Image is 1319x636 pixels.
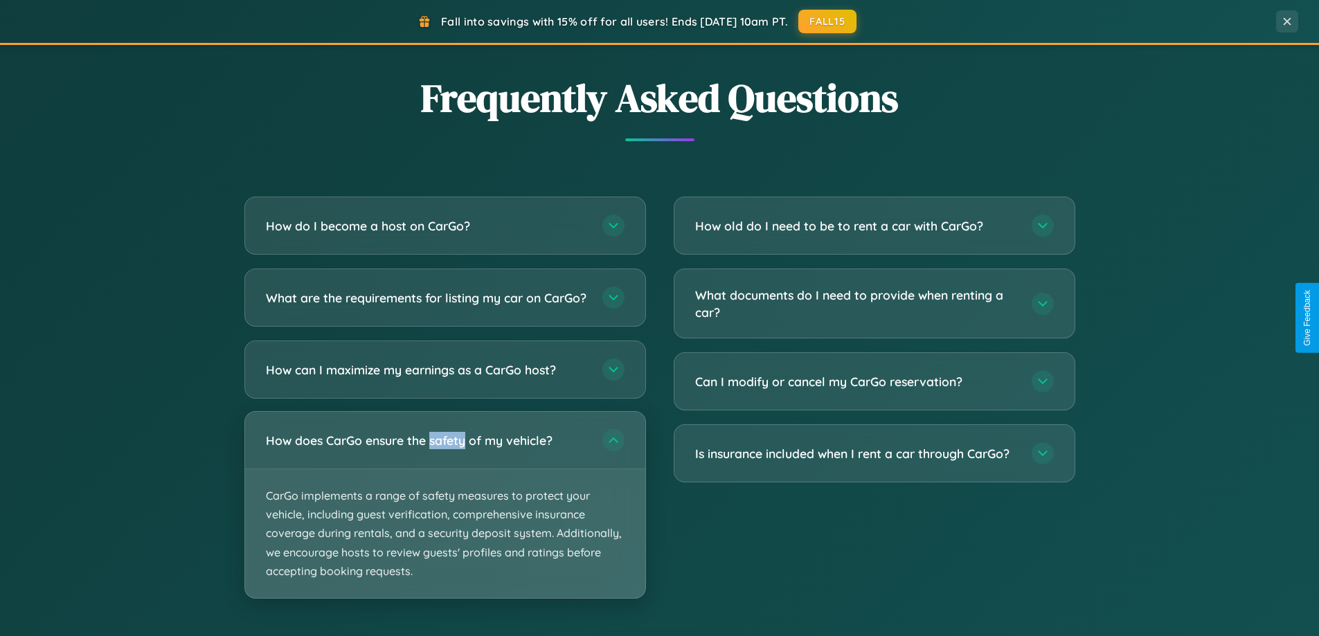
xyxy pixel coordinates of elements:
h3: What are the requirements for listing my car on CarGo? [266,289,589,307]
h2: Frequently Asked Questions [244,71,1075,125]
h3: How can I maximize my earnings as a CarGo host? [266,361,589,379]
h3: How old do I need to be to rent a car with CarGo? [695,217,1018,235]
button: FALL15 [798,10,856,33]
h3: How do I become a host on CarGo? [266,217,589,235]
div: Give Feedback [1302,290,1312,346]
span: Fall into savings with 15% off for all users! Ends [DATE] 10am PT. [441,15,788,28]
p: CarGo implements a range of safety measures to protect your vehicle, including guest verification... [245,469,645,598]
h3: What documents do I need to provide when renting a car? [695,287,1018,320]
h3: Can I modify or cancel my CarGo reservation? [695,373,1018,390]
h3: Is insurance included when I rent a car through CarGo? [695,445,1018,462]
h3: How does CarGo ensure the safety of my vehicle? [266,432,589,449]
